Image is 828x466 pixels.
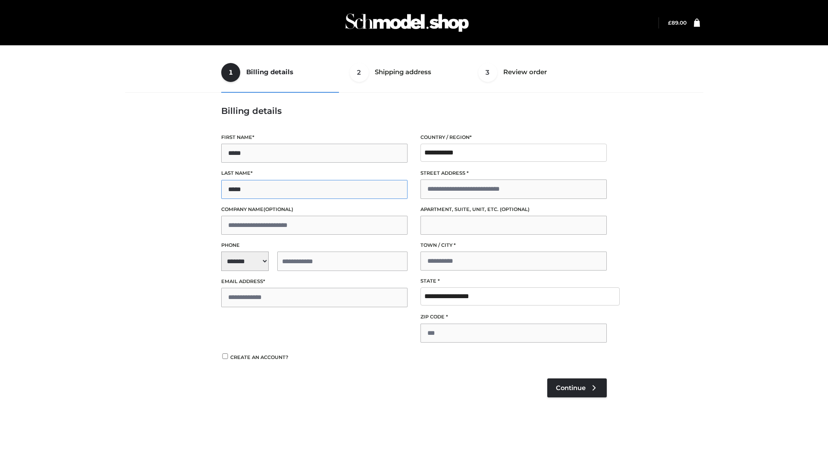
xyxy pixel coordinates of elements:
label: First name [221,133,408,142]
label: ZIP Code [420,313,607,321]
label: Phone [221,241,408,249]
span: Continue [556,384,586,392]
input: Create an account? [221,353,229,359]
span: (optional) [263,206,293,212]
label: Email address [221,277,408,286]
label: Town / City [420,241,607,249]
a: Continue [547,378,607,397]
bdi: 89.00 [668,19,687,26]
label: Last name [221,169,408,177]
label: Apartment, suite, unit, etc. [420,205,607,214]
label: State [420,277,607,285]
span: Create an account? [230,354,289,360]
label: Street address [420,169,607,177]
span: £ [668,19,671,26]
h3: Billing details [221,106,607,116]
a: £89.00 [668,19,687,26]
span: (optional) [500,206,530,212]
label: Country / Region [420,133,607,142]
img: Schmodel Admin 964 [342,6,472,40]
label: Company name [221,205,408,214]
